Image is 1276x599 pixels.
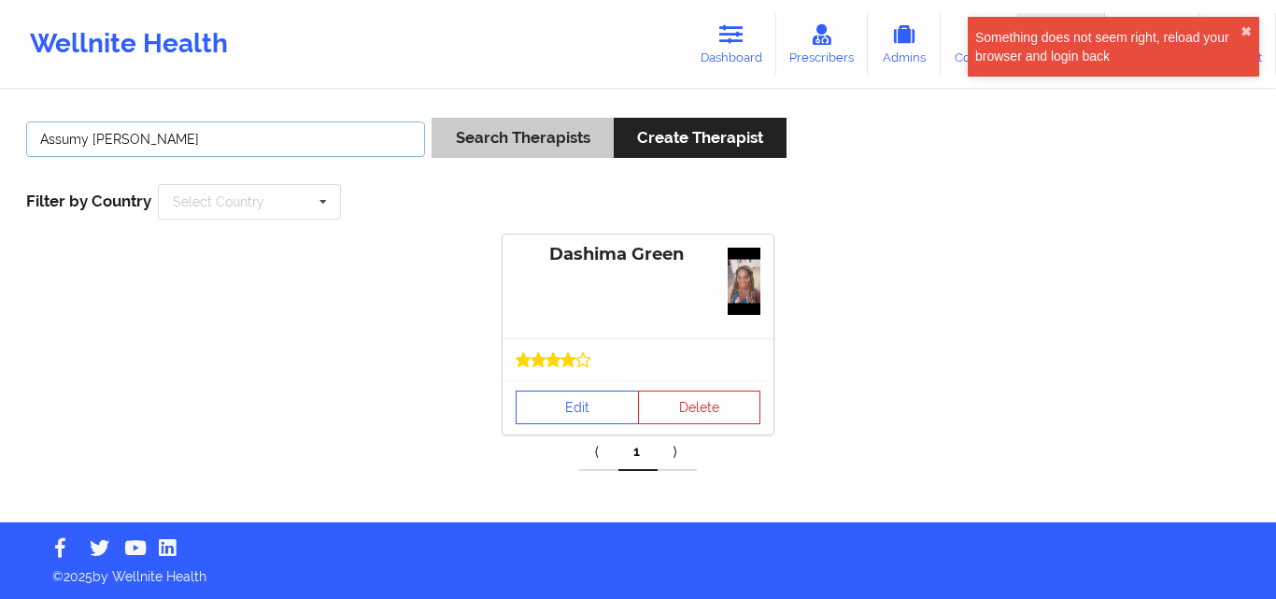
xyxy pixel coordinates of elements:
[432,118,613,158] button: Search Therapists
[39,554,1237,586] p: © 2025 by Wellnite Health
[26,121,425,157] input: Search Keywords
[868,13,941,75] a: Admins
[614,118,787,158] button: Create Therapist
[638,391,761,424] button: Delete
[516,391,639,424] a: Edit
[1241,24,1252,39] button: close
[975,28,1241,65] div: Something does not seem right, reload your browser and login back
[579,434,618,471] a: Previous item
[687,13,776,75] a: Dashboard
[26,192,151,210] span: Filter by Country
[516,244,760,265] div: Dashima Green
[618,434,658,471] a: 1
[728,248,760,315] img: Screenshot_20220712-214308_Gallery.jpg
[776,13,869,75] a: Prescribers
[579,434,697,471] div: Pagination Navigation
[941,13,1018,75] a: Coaches
[658,434,697,471] a: Next item
[173,195,264,208] div: Select Country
